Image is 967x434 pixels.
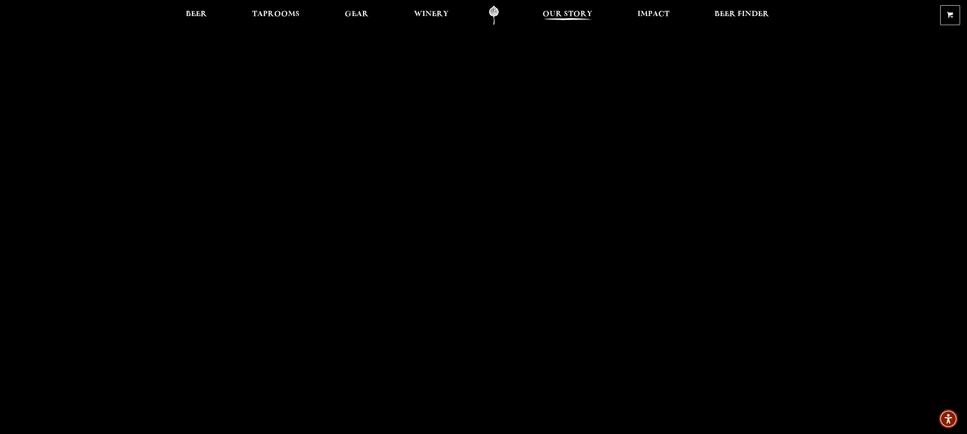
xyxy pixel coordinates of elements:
span: Beer [186,11,207,18]
a: Impact [632,6,675,25]
span: Impact [637,11,669,18]
span: Beer Finder [715,11,769,18]
div: Accessibility Menu [939,409,958,428]
span: Our Story [543,11,592,18]
a: Beer [180,6,213,25]
a: Winery [408,6,454,25]
span: Gear [345,11,369,18]
a: Taprooms [246,6,305,25]
a: Our Story [537,6,598,25]
a: Gear [339,6,374,25]
a: Beer Finder [709,6,775,25]
span: Winery [414,11,449,18]
a: Odell Home [478,6,510,25]
span: Taprooms [252,11,300,18]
